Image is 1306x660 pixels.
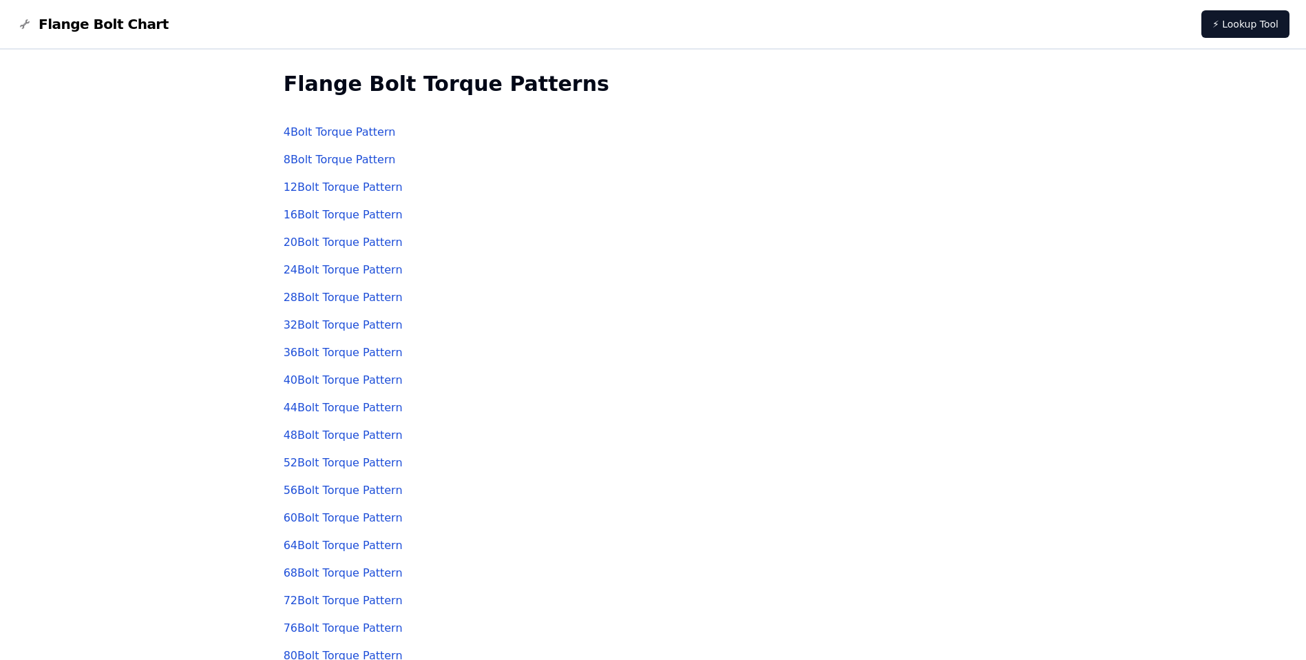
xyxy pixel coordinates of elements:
[284,346,403,359] a: 36Bolt Torque Pattern
[284,208,403,221] a: 16Bolt Torque Pattern
[284,125,396,138] a: 4Bolt Torque Pattern
[284,621,403,635] a: 76Bolt Torque Pattern
[39,14,169,34] span: Flange Bolt Chart
[17,14,169,34] a: Flange Bolt Chart LogoFlange Bolt Chart
[284,401,403,414] a: 44Bolt Torque Pattern
[284,373,403,386] a: 40Bolt Torque Pattern
[284,429,403,442] a: 48Bolt Torque Pattern
[1201,10,1289,38] a: ⚡ Lookup Tool
[284,456,403,469] a: 52Bolt Torque Pattern
[284,511,403,524] a: 60Bolt Torque Pattern
[284,594,403,607] a: 72Bolt Torque Pattern
[284,236,403,249] a: 20Bolt Torque Pattern
[284,153,396,166] a: 8Bolt Torque Pattern
[284,318,403,331] a: 32Bolt Torque Pattern
[17,16,33,32] img: Flange Bolt Chart Logo
[284,484,403,497] a: 56Bolt Torque Pattern
[284,181,403,194] a: 12Bolt Torque Pattern
[284,291,403,304] a: 28Bolt Torque Pattern
[284,72,1023,96] h2: Flange Bolt Torque Patterns
[284,539,403,552] a: 64Bolt Torque Pattern
[284,566,403,579] a: 68Bolt Torque Pattern
[284,263,403,276] a: 24Bolt Torque Pattern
